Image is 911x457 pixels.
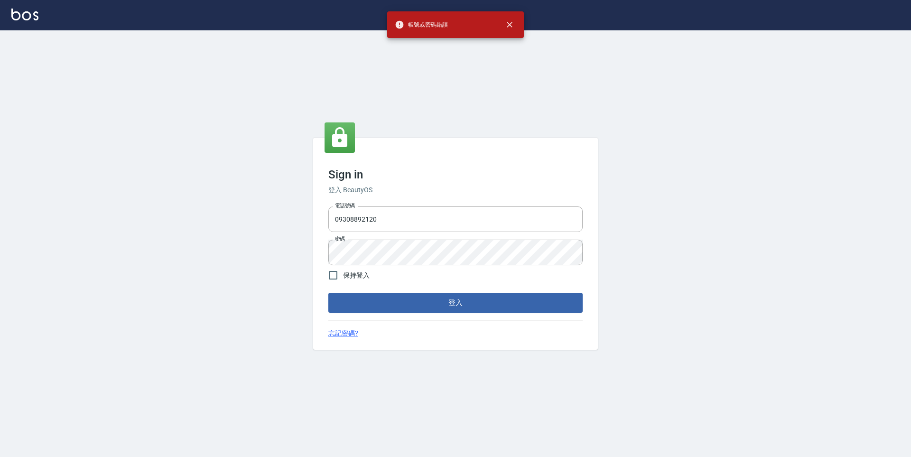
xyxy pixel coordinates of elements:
button: close [499,14,520,35]
a: 忘記密碼? [328,328,358,338]
button: 登入 [328,293,583,313]
label: 電話號碼 [335,202,355,209]
h6: 登入 BeautyOS [328,185,583,195]
label: 密碼 [335,235,345,242]
h3: Sign in [328,168,583,181]
span: 帳號或密碼錯誤 [395,20,448,29]
img: Logo [11,9,38,20]
span: 保持登入 [343,270,370,280]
